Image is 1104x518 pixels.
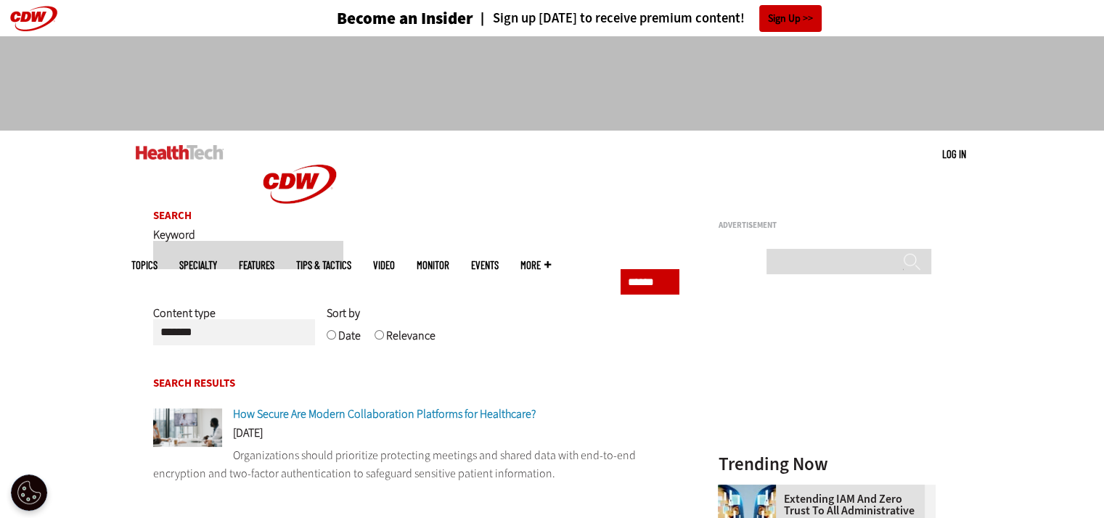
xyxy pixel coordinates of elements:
a: Become an Insider [282,10,473,27]
div: User menu [942,147,966,162]
a: Events [471,260,499,271]
img: Home [136,145,224,160]
h3: Trending Now [718,455,936,473]
label: Date [338,328,361,354]
label: Content type [153,305,216,332]
a: abstract image of woman with pixelated face [718,485,783,496]
label: Relevance [386,328,436,354]
a: Sign up [DATE] to receive premium content! [473,12,745,25]
a: Sign Up [759,5,822,32]
a: MonITor [417,260,449,271]
span: More [520,260,551,271]
span: Specialty [179,260,217,271]
a: Log in [942,147,966,160]
a: Features [239,260,274,271]
a: CDW [245,226,354,242]
a: Tips & Tactics [296,260,351,271]
img: Home [245,131,354,238]
a: Video [373,260,395,271]
iframe: advertisement [288,51,817,116]
div: [DATE] [153,427,680,446]
button: Open Preferences [11,474,47,511]
h2: Search Results [153,378,680,389]
p: Organizations should prioritize protecting meetings and shared data with end-to-end encryption an... [153,446,680,483]
h3: Become an Insider [337,10,473,27]
span: Topics [131,260,158,271]
a: How Secure Are Modern Collaboration Platforms for Healthcare? [233,406,536,422]
iframe: advertisement [718,235,936,416]
img: care team speaks with physician over conference call [153,408,222,447]
span: Sort by [327,305,360,321]
div: Cookie Settings [11,474,47,511]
